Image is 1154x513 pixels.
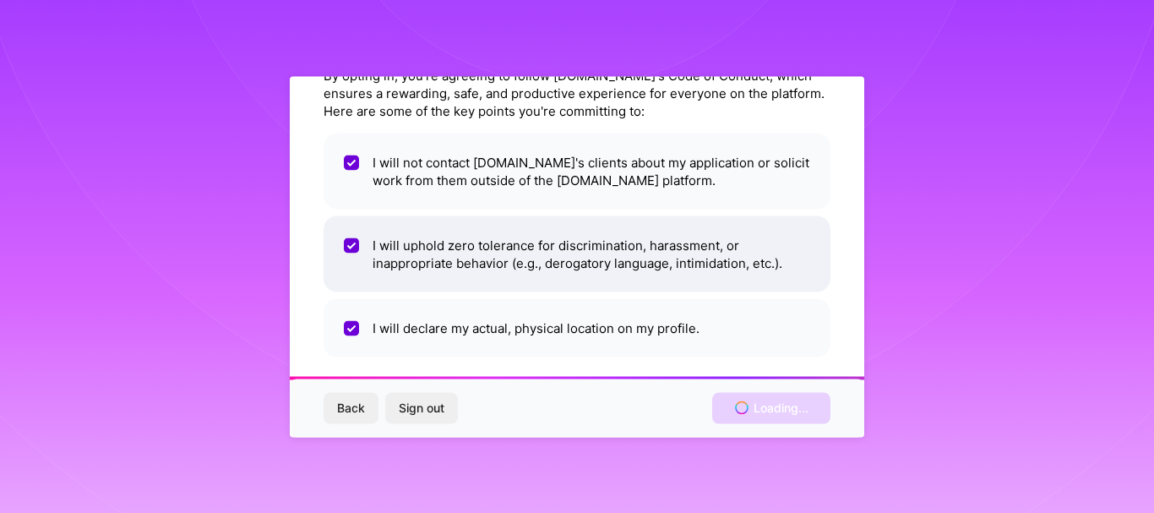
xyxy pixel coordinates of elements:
span: Back [337,400,365,417]
span: Sign out [399,400,444,417]
li: I will not contact [DOMAIN_NAME]'s clients about my application or solicit work from them outside... [324,133,830,209]
button: Back [324,393,378,423]
li: I will declare my actual, physical location on my profile. [324,298,830,357]
div: By opting in, you're agreeing to follow [DOMAIN_NAME]'s Code of Conduct, which ensures a rewardin... [324,66,830,119]
li: I will uphold zero tolerance for discrimination, harassment, or inappropriate behavior (e.g., der... [324,216,830,292]
button: Sign out [385,393,458,423]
